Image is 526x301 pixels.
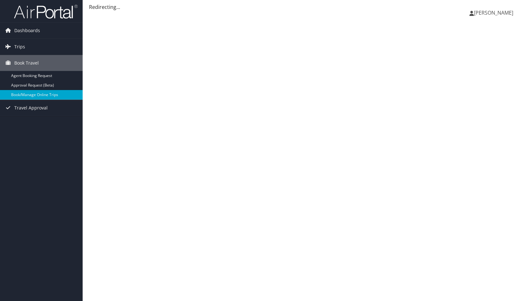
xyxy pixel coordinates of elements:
img: airportal-logo.png [14,4,78,19]
span: Book Travel [14,55,39,71]
a: [PERSON_NAME] [469,3,520,22]
div: Redirecting... [89,3,520,11]
span: Travel Approval [14,100,48,116]
span: [PERSON_NAME] [474,9,513,16]
span: Trips [14,39,25,55]
span: Dashboards [14,23,40,38]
